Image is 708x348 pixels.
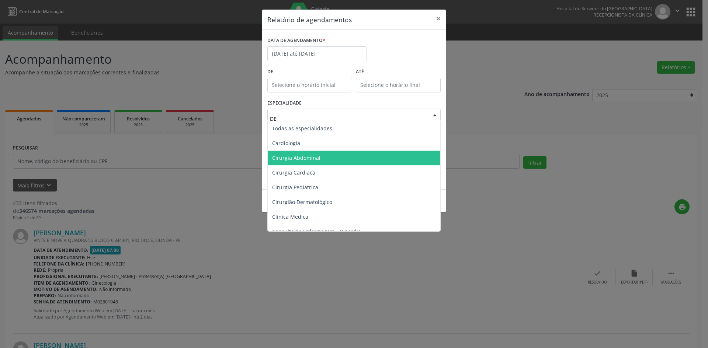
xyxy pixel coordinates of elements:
[267,98,302,109] label: ESPECIALIDADE
[267,66,352,78] label: De
[270,111,426,126] input: Seleciona uma especialidade
[272,140,300,147] span: Cardiologia
[356,78,441,92] input: Selecione o horário final
[272,213,308,220] span: Clinica Medica
[267,78,352,92] input: Selecione o horário inicial
[272,125,332,132] span: Todas as especialidades
[272,228,361,235] span: Consulta de Enfermagem - Hiperdia
[272,198,332,205] span: Cirurgião Dermatológico
[272,184,318,191] span: Cirurgia Pediatrica
[356,66,441,78] label: ATÉ
[272,154,320,161] span: Cirurgia Abdominal
[272,169,315,176] span: Cirurgia Cardiaca
[267,15,352,24] h5: Relatório de agendamentos
[267,35,325,46] label: DATA DE AGENDAMENTO
[431,10,446,28] button: Close
[267,46,367,61] input: Selecione uma data ou intervalo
